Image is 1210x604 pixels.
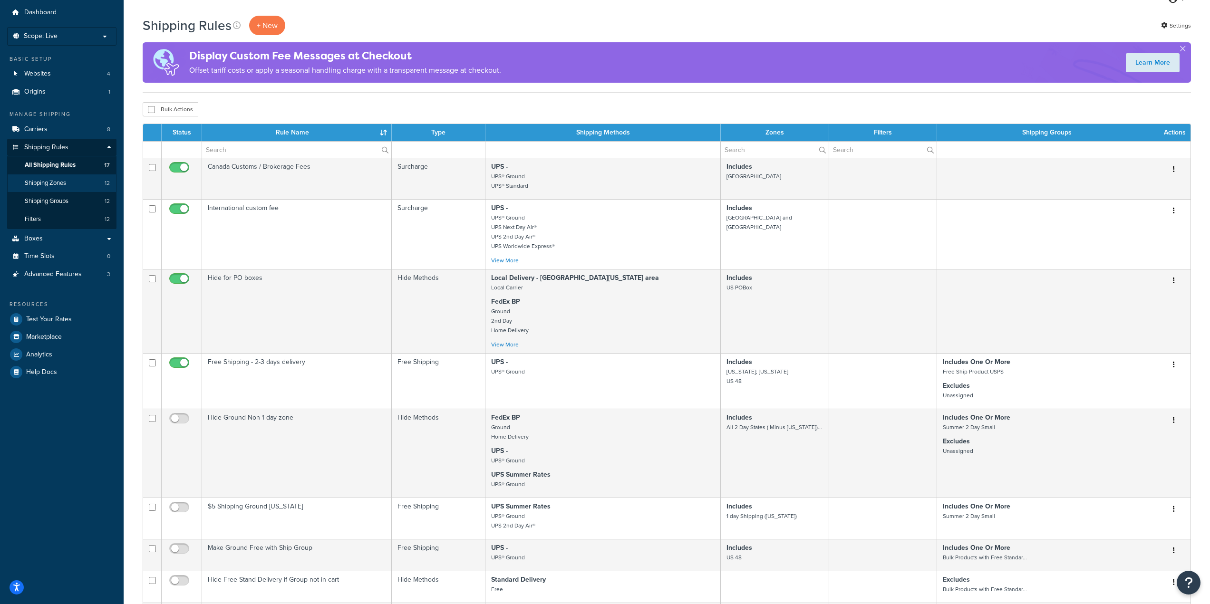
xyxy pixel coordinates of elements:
[24,270,82,278] span: Advanced Features
[202,353,392,409] td: Free Shipping - 2-3 days delivery
[485,124,721,141] th: Shipping Methods
[7,121,116,138] li: Carriers
[24,125,48,134] span: Carriers
[726,283,752,292] small: US POBox
[7,364,116,381] a: Help Docs
[7,156,116,174] li: All Shipping Rules
[943,367,1004,376] small: Free Ship Product USPS
[491,501,551,511] strong: UPS Summer Rates
[7,83,116,101] a: Origins 1
[943,553,1027,562] small: Bulk Products with Free Standar...
[943,501,1010,511] strong: Includes One Or More
[943,391,973,400] small: Unassigned
[105,215,110,223] span: 12
[491,480,525,489] small: UPS® Ground
[7,211,116,228] a: Filters 12
[7,248,116,265] li: Time Slots
[7,192,116,210] li: Shipping Groups
[25,179,66,187] span: Shipping Zones
[491,203,508,213] strong: UPS -
[726,512,797,520] small: 1 day Shipping ([US_STATE])
[202,409,392,498] td: Hide Ground Non 1 day zone
[491,283,523,292] small: Local Carrier
[25,197,68,205] span: Shipping Groups
[24,252,55,260] span: Time Slots
[7,248,116,265] a: Time Slots 0
[392,199,485,269] td: Surcharge
[107,270,110,278] span: 3
[105,179,110,187] span: 12
[392,124,485,141] th: Type
[721,142,829,158] input: Search
[491,512,535,530] small: UPS® Ground UPS 2nd Day Air®
[392,158,485,199] td: Surcharge
[143,42,189,83] img: duties-banner-06bc72dcb5fe05cb3f9472aba00be2ae8eb53ab6f0d8bb03d382ba314ac3c341.png
[7,110,116,118] div: Manage Shipping
[7,230,116,248] li: Boxes
[491,412,520,422] strong: FedEx BP
[491,543,508,553] strong: UPS -
[726,357,752,367] strong: Includes
[202,539,392,571] td: Make Ground Free with Ship Group
[491,172,528,190] small: UPS® Ground UPS® Standard
[143,16,232,35] h1: Shipping Rules
[726,213,792,231] small: [GEOGRAPHIC_DATA] and [GEOGRAPHIC_DATA]
[943,575,970,585] strong: Excludes
[491,213,555,250] small: UPS® Ground UPS Next Day Air® UPS 2nd Day Air® UPS Worldwide Express®
[726,172,781,181] small: [GEOGRAPHIC_DATA]
[202,498,392,539] td: $5 Shipping Ground [US_STATE]
[491,553,525,562] small: UPS® Ground
[491,256,519,265] a: View More
[202,269,392,353] td: Hide for PO boxes
[829,124,937,141] th: Filters
[7,328,116,345] a: Marketplace
[7,156,116,174] a: All Shipping Rules 17
[7,174,116,192] li: Shipping Zones
[491,357,508,367] strong: UPS -
[202,124,392,141] th: Rule Name : activate to sort column ascending
[392,353,485,409] td: Free Shipping
[202,199,392,269] td: International custom fee
[726,162,752,172] strong: Includes
[7,83,116,101] li: Origins
[491,162,508,172] strong: UPS -
[491,273,659,283] strong: Local Delivery - [GEOGRAPHIC_DATA][US_STATE] area
[202,142,391,158] input: Search
[7,346,116,363] li: Analytics
[7,174,116,192] a: Shipping Zones 12
[189,64,501,77] p: Offset tariff costs or apply a seasonal handling charge with a transparent message at checkout.
[491,297,520,307] strong: FedEx BP
[7,4,116,21] a: Dashboard
[7,121,116,138] a: Carriers 8
[104,161,110,169] span: 17
[24,235,43,243] span: Boxes
[107,252,110,260] span: 0
[943,381,970,391] strong: Excludes
[24,88,46,96] span: Origins
[943,543,1010,553] strong: Includes One Or More
[392,409,485,498] td: Hide Methods
[108,88,110,96] span: 1
[107,125,110,134] span: 8
[491,585,503,594] small: Free
[491,367,525,376] small: UPS® Ground
[24,70,51,78] span: Websites
[202,571,392,603] td: Hide Free Stand Delivery if Group not in cart
[491,340,519,349] a: View More
[1126,53,1180,72] a: Learn More
[491,423,529,441] small: Ground Home Delivery
[107,70,110,78] span: 4
[491,575,546,585] strong: Standard Delivery
[7,266,116,283] a: Advanced Features 3
[726,412,752,422] strong: Includes
[7,211,116,228] li: Filters
[1157,124,1191,141] th: Actions
[491,470,551,479] strong: UPS Summer Rates
[1177,571,1200,594] button: Open Resource Center
[143,102,198,116] button: Bulk Actions
[726,423,822,431] small: All 2 Day States ( Minus [US_STATE])...
[491,446,508,456] strong: UPS -
[26,368,57,376] span: Help Docs
[189,48,501,64] h4: Display Custom Fee Messages at Checkout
